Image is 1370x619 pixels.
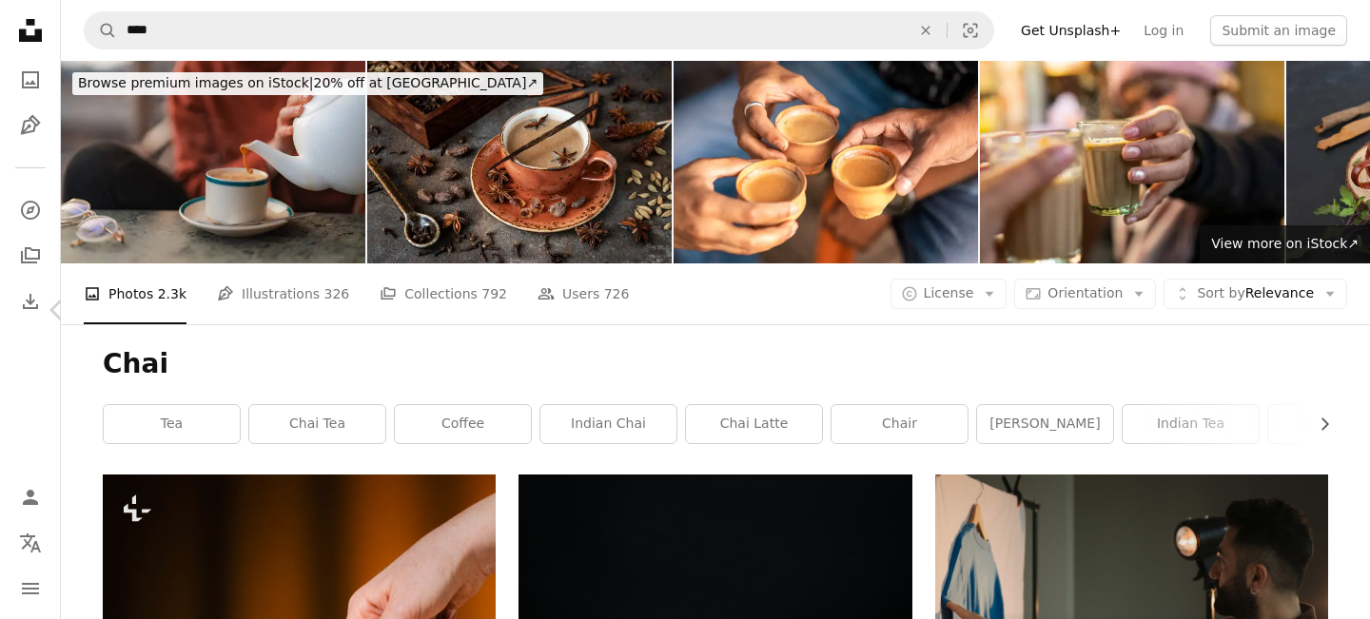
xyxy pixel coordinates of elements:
img: Close up of hand holding a glass of street masala milk tea (chai) in hand. [980,61,1284,263]
a: Photos [11,61,49,99]
a: chai latte [686,405,822,443]
form: Find visuals sitewide [84,11,994,49]
a: indian tea [1123,405,1259,443]
a: Log in [1132,15,1195,46]
a: Log in / Sign up [11,478,49,516]
span: 20% off at [GEOGRAPHIC_DATA] ↗ [78,75,538,90]
button: Search Unsplash [85,12,117,48]
button: Orientation [1014,279,1156,309]
a: chai tea [249,405,385,443]
a: Browse premium images on iStock|20% off at [GEOGRAPHIC_DATA]↗ [61,61,555,106]
span: Browse premium images on iStock | [78,75,313,90]
a: Collections 792 [380,263,507,324]
button: Clear [905,12,947,48]
h1: Chai [103,347,1328,381]
img: Woman pouring masala chai to the cup [61,61,365,263]
button: Submit an image [1210,15,1347,46]
a: View more on iStock↗ [1200,225,1370,263]
button: License [890,279,1008,309]
a: Get Unsplash+ [1009,15,1132,46]
span: 326 [324,283,350,304]
span: Sort by [1197,285,1244,300]
span: License [924,285,974,300]
button: Sort byRelevance [1164,279,1347,309]
img: Indian masala chai tea. Spiced tea with milk and spices [367,61,672,263]
a: coffee [395,405,531,443]
a: indian chai [540,405,676,443]
a: Illustrations [11,106,49,145]
a: chair [832,405,968,443]
button: Language [11,524,49,562]
span: 792 [481,283,507,304]
a: Users 726 [538,263,629,324]
span: 726 [604,283,630,304]
button: Visual search [948,12,993,48]
a: Illustrations 326 [217,263,349,324]
span: Orientation [1047,285,1123,300]
a: Explore [11,191,49,229]
a: [PERSON_NAME] [977,405,1113,443]
img: Clay tea cup being hold in the hand [674,61,978,263]
button: scroll list to the right [1307,405,1328,443]
a: Next [1256,219,1370,401]
span: Relevance [1197,284,1314,303]
button: Menu [11,570,49,608]
span: View more on iStock ↗ [1211,236,1359,251]
a: tea [104,405,240,443]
